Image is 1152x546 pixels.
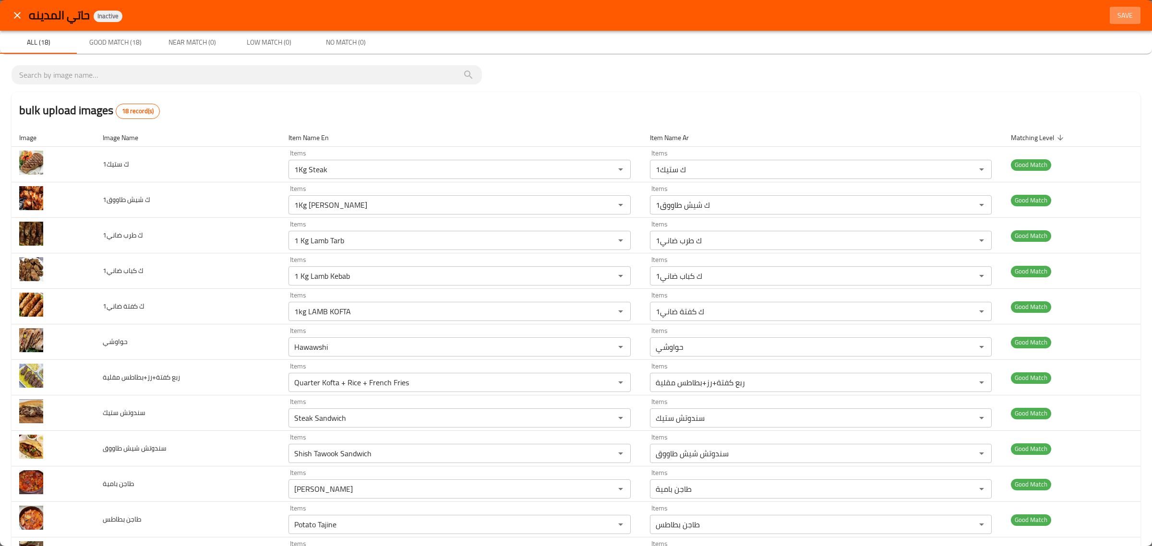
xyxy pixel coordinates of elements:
[236,36,301,48] span: Low Match (0)
[975,234,988,247] button: Open
[1011,195,1051,206] span: Good Match
[103,442,167,454] span: سندوتش شيش طاووق
[1110,7,1140,24] button: Save
[19,435,43,459] img: سندوتش شيش طاووق
[6,4,29,27] button: close
[614,340,627,354] button: Open
[19,399,43,423] img: سندوتش ستيك
[975,340,988,354] button: Open
[614,376,627,389] button: Open
[614,163,627,176] button: Open
[103,229,143,241] span: 1ك طرب ضاني
[19,186,43,210] img: 1ك شيش طاووق
[19,222,43,246] img: 1ك طرب ضاني
[975,269,988,283] button: Open
[12,129,95,147] th: Image
[975,163,988,176] button: Open
[975,198,988,212] button: Open
[614,411,627,425] button: Open
[83,36,148,48] span: Good Match (18)
[94,12,122,20] span: Inactive
[103,406,145,419] span: سندوتش ستيك
[19,328,43,352] img: حواوشي
[103,158,129,170] span: 1ك ستيك
[94,11,122,22] div: Inactive
[1114,10,1137,22] span: Save
[116,107,159,116] span: 18 record(s)
[1011,266,1051,277] span: Good Match
[1011,479,1051,490] span: Good Match
[1011,408,1051,419] span: Good Match
[975,305,988,318] button: Open
[19,364,43,388] img: ربع كفتة+رز+بطاطس مقلية
[103,477,134,490] span: طاجن بامية
[1011,443,1051,454] span: Good Match
[19,470,43,494] img: طاجن بامية
[19,67,474,83] input: search
[103,513,141,525] span: طاجن بطاطس
[1011,132,1067,143] span: Matching Level
[103,193,150,206] span: 1ك شيش طاووق
[614,447,627,460] button: Open
[1011,372,1051,383] span: Good Match
[614,482,627,496] button: Open
[975,376,988,389] button: Open
[1011,514,1051,525] span: Good Match
[642,129,1003,147] th: Item Name Ar
[1011,337,1051,348] span: Good Match
[19,102,160,119] h2: bulk upload images
[975,447,988,460] button: Open
[614,269,627,283] button: Open
[975,411,988,425] button: Open
[103,300,144,312] span: 1ك كفتة ضاني
[975,518,988,531] button: Open
[29,4,90,26] span: حاتي المدينه
[614,305,627,318] button: Open
[19,257,43,281] img: 1ك كباب ضاني
[103,371,180,383] span: ربع كفتة+رز+بطاطس مقلية
[1011,301,1051,312] span: Good Match
[103,335,128,348] span: حواوشي
[975,482,988,496] button: Open
[103,132,151,143] span: Image Name
[614,518,627,531] button: Open
[116,104,160,119] div: Total records count
[103,264,144,277] span: 1ك كباب ضاني
[19,293,43,317] img: 1ك كفتة ضاني
[313,36,378,48] span: No Match (0)
[614,198,627,212] button: Open
[19,151,43,175] img: 1ك ستيك
[281,129,642,147] th: Item Name En
[6,36,71,48] span: All (18)
[614,234,627,247] button: Open
[1011,159,1051,170] span: Good Match
[1011,230,1051,241] span: Good Match
[159,36,225,48] span: Near Match (0)
[19,506,43,530] img: طاجن بطاطس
